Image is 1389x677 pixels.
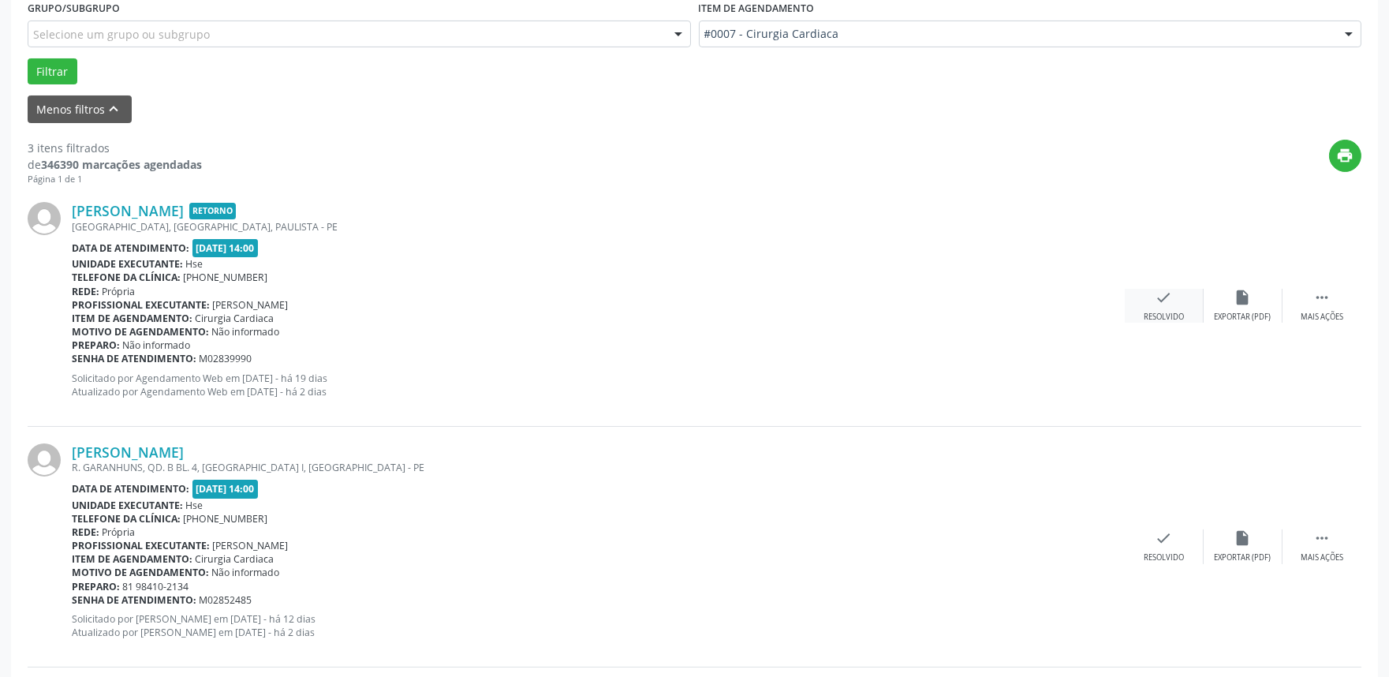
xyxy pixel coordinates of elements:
i: insert_drive_file [1234,289,1252,306]
b: Profissional executante: [72,539,210,552]
strong: 346390 marcações agendadas [41,157,202,172]
button: Filtrar [28,58,77,85]
i: check [1156,289,1173,306]
i: keyboard_arrow_up [106,100,123,118]
button: Menos filtroskeyboard_arrow_up [28,95,132,123]
span: [PHONE_NUMBER] [184,271,268,284]
span: Hse [186,257,203,271]
img: img [28,443,61,477]
b: Motivo de agendamento: [72,325,209,338]
b: Telefone da clínica: [72,271,181,284]
span: Selecione um grupo ou subgrupo [33,26,210,43]
i:  [1313,289,1331,306]
b: Item de agendamento: [72,552,192,566]
div: Exportar (PDF) [1215,312,1271,323]
span: [PERSON_NAME] [213,298,289,312]
span: Não informado [212,325,280,338]
img: img [28,202,61,235]
span: Hse [186,499,203,512]
p: Solicitado por [PERSON_NAME] em [DATE] - há 12 dias Atualizado por [PERSON_NAME] em [DATE] - há 2... [72,612,1125,639]
b: Telefone da clínica: [72,512,181,526]
b: Data de atendimento: [72,482,189,496]
span: Própria [103,285,136,298]
span: Própria [103,526,136,539]
div: R. GARANHUNS, QD. B BL. 4, [GEOGRAPHIC_DATA] I, [GEOGRAPHIC_DATA] - PE [72,461,1125,474]
b: Unidade executante: [72,257,183,271]
span: [DATE] 14:00 [192,480,259,498]
span: [PHONE_NUMBER] [184,512,268,526]
b: Profissional executante: [72,298,210,312]
a: [PERSON_NAME] [72,202,184,219]
div: Exportar (PDF) [1215,552,1271,563]
span: M02839990 [200,352,252,365]
span: Cirurgia Cardiaca [196,552,274,566]
i: print [1337,147,1354,164]
span: Cirurgia Cardiaca [196,312,274,325]
span: [PERSON_NAME] [213,539,289,552]
span: M02852485 [200,593,252,607]
span: 81 98410-2134 [123,580,189,593]
b: Unidade executante: [72,499,183,512]
span: Não informado [212,566,280,579]
b: Preparo: [72,580,120,593]
div: [GEOGRAPHIC_DATA], [GEOGRAPHIC_DATA], PAULISTA - PE [72,220,1125,234]
b: Senha de atendimento: [72,593,196,607]
b: Data de atendimento: [72,241,189,255]
b: Rede: [72,285,99,298]
div: de [28,156,202,173]
div: 3 itens filtrados [28,140,202,156]
i:  [1313,529,1331,547]
i: insert_drive_file [1234,529,1252,547]
div: Resolvido [1144,552,1184,563]
span: [DATE] 14:00 [192,239,259,257]
div: Página 1 de 1 [28,173,202,186]
a: [PERSON_NAME] [72,443,184,461]
b: Motivo de agendamento: [72,566,209,579]
i: check [1156,529,1173,547]
span: #0007 - Cirurgia Cardiaca [704,26,1330,42]
button: print [1329,140,1361,172]
b: Rede: [72,526,99,539]
div: Mais ações [1301,552,1343,563]
span: Não informado [123,338,191,352]
b: Senha de atendimento: [72,352,196,365]
b: Preparo: [72,338,120,352]
p: Solicitado por Agendamento Web em [DATE] - há 19 dias Atualizado por Agendamento Web em [DATE] - ... [72,372,1125,398]
div: Mais ações [1301,312,1343,323]
span: Retorno [189,203,236,219]
div: Resolvido [1144,312,1184,323]
b: Item de agendamento: [72,312,192,325]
